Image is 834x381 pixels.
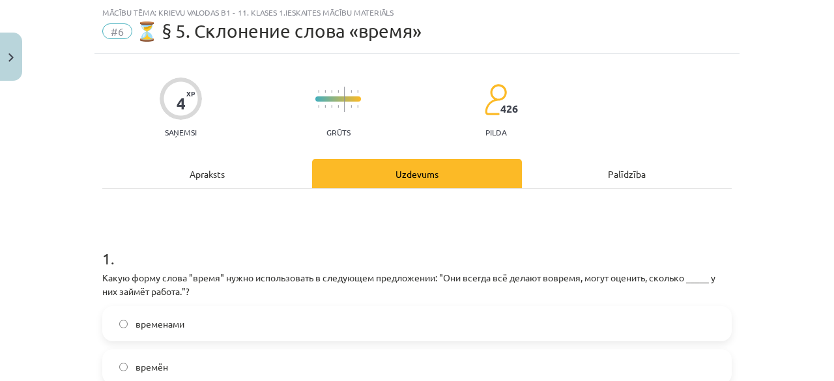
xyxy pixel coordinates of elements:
[186,90,195,97] span: XP
[312,159,522,188] div: Uzdevums
[136,360,168,374] span: времён
[119,320,128,328] input: временами
[331,105,332,108] img: icon-short-line-57e1e144782c952c97e751825c79c345078a6d821885a25fce030b3d8c18986b.svg
[136,317,184,331] span: временами
[102,159,312,188] div: Apraksts
[324,105,326,108] img: icon-short-line-57e1e144782c952c97e751825c79c345078a6d821885a25fce030b3d8c18986b.svg
[177,94,186,113] div: 4
[344,87,345,112] img: icon-long-line-d9ea69661e0d244f92f715978eff75569469978d946b2353a9bb055b3ed8787d.svg
[102,8,732,17] div: Mācību tēma: Krievu valodas b1 - 11. klases 1.ieskaites mācību materiāls
[351,90,352,93] img: icon-short-line-57e1e144782c952c97e751825c79c345078a6d821885a25fce030b3d8c18986b.svg
[318,105,319,108] img: icon-short-line-57e1e144782c952c97e751825c79c345078a6d821885a25fce030b3d8c18986b.svg
[102,271,732,298] p: Какую форму слова "время" нужно использовать в следующем предложении: "Они всегда всё делают вовр...
[318,90,319,93] img: icon-short-line-57e1e144782c952c97e751825c79c345078a6d821885a25fce030b3d8c18986b.svg
[324,90,326,93] img: icon-short-line-57e1e144782c952c97e751825c79c345078a6d821885a25fce030b3d8c18986b.svg
[357,105,358,108] img: icon-short-line-57e1e144782c952c97e751825c79c345078a6d821885a25fce030b3d8c18986b.svg
[357,90,358,93] img: icon-short-line-57e1e144782c952c97e751825c79c345078a6d821885a25fce030b3d8c18986b.svg
[484,83,507,116] img: students-c634bb4e5e11cddfef0936a35e636f08e4e9abd3cc4e673bd6f9a4125e45ecb1.svg
[119,363,128,371] input: времён
[8,53,14,62] img: icon-close-lesson-0947bae3869378f0d4975bcd49f059093ad1ed9edebbc8119c70593378902aed.svg
[500,103,518,115] span: 426
[102,23,132,39] span: #6
[326,128,351,137] p: Grūts
[102,227,732,267] h1: 1 .
[331,90,332,93] img: icon-short-line-57e1e144782c952c97e751825c79c345078a6d821885a25fce030b3d8c18986b.svg
[485,128,506,137] p: pilda
[338,90,339,93] img: icon-short-line-57e1e144782c952c97e751825c79c345078a6d821885a25fce030b3d8c18986b.svg
[351,105,352,108] img: icon-short-line-57e1e144782c952c97e751825c79c345078a6d821885a25fce030b3d8c18986b.svg
[522,159,732,188] div: Palīdzība
[160,128,202,137] p: Saņemsi
[136,20,422,42] span: ⏳ § 5. Склонение слова «время»
[338,105,339,108] img: icon-short-line-57e1e144782c952c97e751825c79c345078a6d821885a25fce030b3d8c18986b.svg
